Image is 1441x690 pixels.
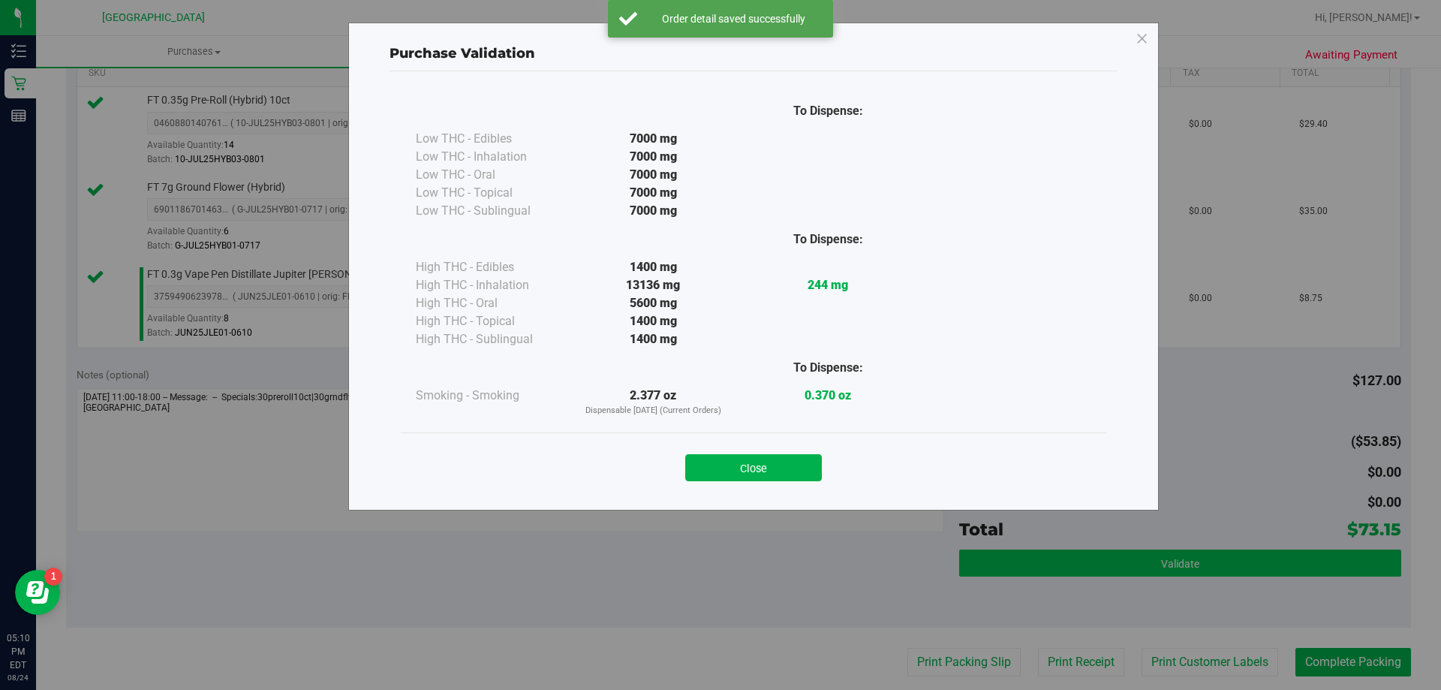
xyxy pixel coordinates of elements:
div: Low THC - Inhalation [416,148,566,166]
div: High THC - Sublingual [416,330,566,348]
div: High THC - Edibles [416,258,566,276]
div: Low THC - Topical [416,184,566,202]
div: 5600 mg [566,294,741,312]
button: Close [685,454,822,481]
div: To Dispense: [741,231,916,249]
div: 7000 mg [566,148,741,166]
div: 1400 mg [566,258,741,276]
div: High THC - Inhalation [416,276,566,294]
div: High THC - Oral [416,294,566,312]
iframe: Resource center [15,570,60,615]
div: Smoking - Smoking [416,387,566,405]
span: Purchase Validation [390,45,535,62]
div: 1400 mg [566,312,741,330]
strong: 0.370 oz [805,388,851,402]
div: Low THC - Oral [416,166,566,184]
div: 1400 mg [566,330,741,348]
div: Low THC - Sublingual [416,202,566,220]
div: High THC - Topical [416,312,566,330]
p: Dispensable [DATE] (Current Orders) [566,405,741,417]
div: To Dispense: [741,102,916,120]
div: To Dispense: [741,359,916,377]
div: 7000 mg [566,184,741,202]
div: 2.377 oz [566,387,741,417]
div: 7000 mg [566,202,741,220]
div: Order detail saved successfully [645,11,822,26]
div: 13136 mg [566,276,741,294]
iframe: Resource center unread badge [44,568,62,586]
div: Low THC - Edibles [416,130,566,148]
div: 7000 mg [566,166,741,184]
strong: 244 mg [808,278,848,292]
div: 7000 mg [566,130,741,148]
